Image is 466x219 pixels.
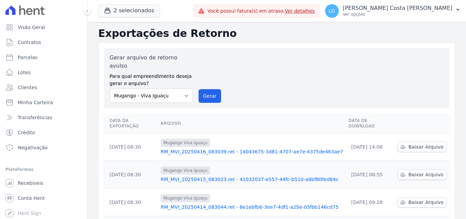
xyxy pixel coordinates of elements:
[5,165,82,174] div: Plataformas
[110,70,193,87] label: Para qual empreendimento deseja gerar o arquivo?
[3,141,84,154] a: Negativação
[104,161,158,189] td: [DATE] 08:30
[3,51,84,64] a: Parcelas
[158,114,346,133] th: Arquivo
[3,66,84,79] a: Lotes
[18,69,31,76] span: Lotes
[3,36,84,49] a: Contratos
[161,204,343,210] a: RM_MVI_20250414_083044.ret - 6e1ebfb6-3ee7-4df1-a25e-05fbb146cd75
[161,176,343,183] a: RM_MVI_20250415_083023.ret - 41032037-e557-44fc-b510-a8bf80fed84c
[98,27,455,40] h2: Exportações de Retorno
[408,199,443,206] span: Baixar Arquivo
[408,143,443,150] span: Baixar Arquivo
[3,126,84,139] a: Crédito
[329,9,335,13] span: LG
[98,4,160,17] button: 2 selecionados
[18,84,37,91] span: Clientes
[18,195,45,202] span: Conta Hent
[161,194,210,202] span: Mugango Viva Iguaçu
[18,114,52,121] span: Transferências
[346,161,395,189] td: [DATE] 08:55
[346,189,395,216] td: [DATE] 09:28
[207,8,315,15] span: Você possui fatura(s) em atraso.
[285,8,315,14] a: Ver detalhes
[343,12,452,17] p: Ver opções
[398,197,447,207] a: Baixar Arquivo
[320,1,466,20] button: LG [PERSON_NAME] Costa [PERSON_NAME] Ver opções
[3,111,84,124] a: Transferências
[3,81,84,94] a: Clientes
[161,148,343,155] a: RM_MVI_20250416_083039.ret - 14043675-3d81-4707-ae7e-4375de463ae7
[343,5,452,12] p: [PERSON_NAME] Costa [PERSON_NAME]
[398,142,447,152] a: Baixar Arquivo
[3,176,84,190] a: Recebíveis
[3,191,84,205] a: Conta Hent
[104,114,158,133] th: Data da Exportação
[161,166,210,175] span: Mugango Viva Iguaçu
[18,180,43,187] span: Recebíveis
[18,144,48,151] span: Negativação
[199,89,221,103] button: Gerar
[346,114,395,133] th: Data de Download
[18,99,53,106] span: Minha Carteira
[104,189,158,216] td: [DATE] 08:30
[346,133,395,161] td: [DATE] 14:06
[408,171,443,178] span: Baixar Arquivo
[18,129,35,136] span: Crédito
[398,169,447,180] a: Baixar Arquivo
[18,54,38,61] span: Parcelas
[110,54,193,70] label: Gerar arquivo de retorno avulso
[161,139,210,147] span: Mugango Viva Iguaçu
[3,96,84,109] a: Minha Carteira
[104,133,158,161] td: [DATE] 08:30
[3,20,84,34] a: Visão Geral
[18,39,41,46] span: Contratos
[18,24,45,31] span: Visão Geral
